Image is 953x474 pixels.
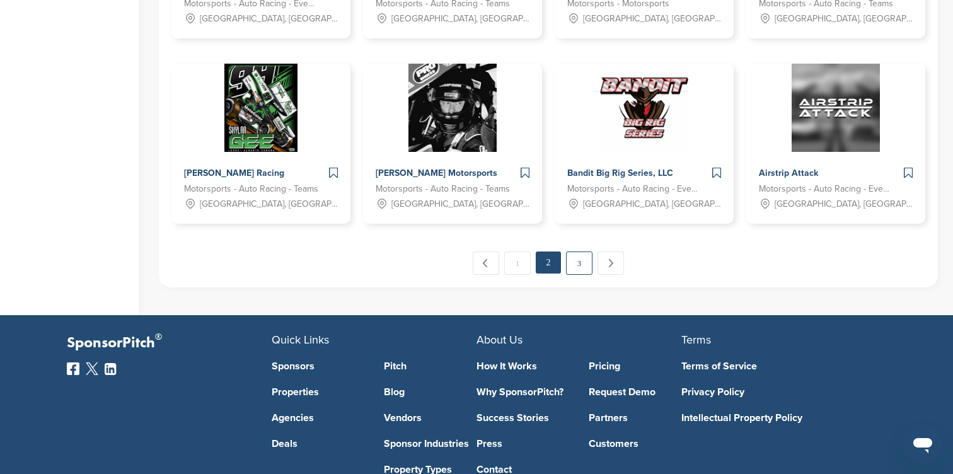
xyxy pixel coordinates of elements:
a: Why SponsorPitch? [477,387,570,397]
a: Sponsor Industries [384,439,477,449]
a: Terms of Service [681,361,867,371]
a: Agencies [272,413,365,423]
span: Quick Links [272,333,329,347]
span: Terms [681,333,711,347]
span: [GEOGRAPHIC_DATA], [GEOGRAPHIC_DATA], [US_STATE][GEOGRAPHIC_DATA], [GEOGRAPHIC_DATA], [GEOGRAPHIC... [775,197,913,211]
a: 1 [504,251,531,275]
a: Privacy Policy [681,387,867,397]
a: ← Previous [473,251,499,275]
a: Pricing [589,361,682,371]
a: Properties [272,387,365,397]
span: About Us [477,333,523,347]
span: Motorsports - Auto Racing - Teams [376,182,510,196]
a: Sponsorpitch & Mike Hall Motorsports [PERSON_NAME] Motorsports Motorsports - Auto Racing - Teams ... [363,64,542,224]
span: [GEOGRAPHIC_DATA], [GEOGRAPHIC_DATA] [775,12,913,26]
img: Twitter [86,362,98,375]
a: 3 [566,251,592,275]
span: [PERSON_NAME] Racing [184,168,284,178]
iframe: Button to launch messaging window [903,424,943,464]
span: Motorsports - Auto Racing - Events [567,182,702,196]
a: Partners [589,413,682,423]
img: Sponsorpitch & Bandit Big Rig Series, LLC [600,64,688,152]
span: [GEOGRAPHIC_DATA], [GEOGRAPHIC_DATA], [GEOGRAPHIC_DATA], [GEOGRAPHIC_DATA], [US_STATE][GEOGRAPHIC... [583,12,721,26]
span: [GEOGRAPHIC_DATA], [GEOGRAPHIC_DATA] [391,197,529,211]
a: Sponsorpitch & Bandit Big Rig Series, LLC Bandit Big Rig Series, LLC Motorsports - Auto Racing - ... [555,64,734,224]
a: Press [477,439,570,449]
span: [GEOGRAPHIC_DATA], [GEOGRAPHIC_DATA], [GEOGRAPHIC_DATA], [GEOGRAPHIC_DATA], [GEOGRAPHIC_DATA], [G... [583,197,721,211]
img: Sponsorpitch & Airstrip Attack [792,64,880,152]
span: [GEOGRAPHIC_DATA], [GEOGRAPHIC_DATA] [391,12,529,26]
a: Success Stories [477,413,570,423]
a: Sponsors [272,361,365,371]
a: Pitch [384,361,477,371]
span: ® [155,329,162,345]
a: Request Demo [589,387,682,397]
a: Intellectual Property Policy [681,413,867,423]
a: Sponsorpitch & Skylar Gee Racing [PERSON_NAME] Racing Motorsports - Auto Racing - Teams [GEOGRAPH... [171,64,350,224]
a: Sponsorpitch & Airstrip Attack Airstrip Attack Motorsports - Auto Racing - Events [GEOGRAPHIC_DAT... [746,64,925,224]
span: [PERSON_NAME] Motorsports [376,168,497,178]
span: Motorsports - Auto Racing - Teams [184,182,318,196]
img: Sponsorpitch & Skylar Gee Racing [224,64,297,152]
img: Sponsorpitch & Mike Hall Motorsports [408,64,497,152]
span: [GEOGRAPHIC_DATA], [GEOGRAPHIC_DATA], [GEOGRAPHIC_DATA], [GEOGRAPHIC_DATA], [GEOGRAPHIC_DATA], [G... [200,12,338,26]
a: How It Works [477,361,570,371]
a: Next → [598,251,624,275]
a: Vendors [384,413,477,423]
span: Motorsports - Auto Racing - Events [759,182,894,196]
p: SponsorPitch [67,334,272,352]
a: Customers [589,439,682,449]
span: Airstrip Attack [759,168,818,178]
em: 2 [536,251,561,274]
span: Bandit Big Rig Series, LLC [567,168,673,178]
a: Deals [272,439,365,449]
span: [GEOGRAPHIC_DATA], [GEOGRAPHIC_DATA] [200,197,338,211]
img: Facebook [67,362,79,375]
a: Blog [384,387,477,397]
